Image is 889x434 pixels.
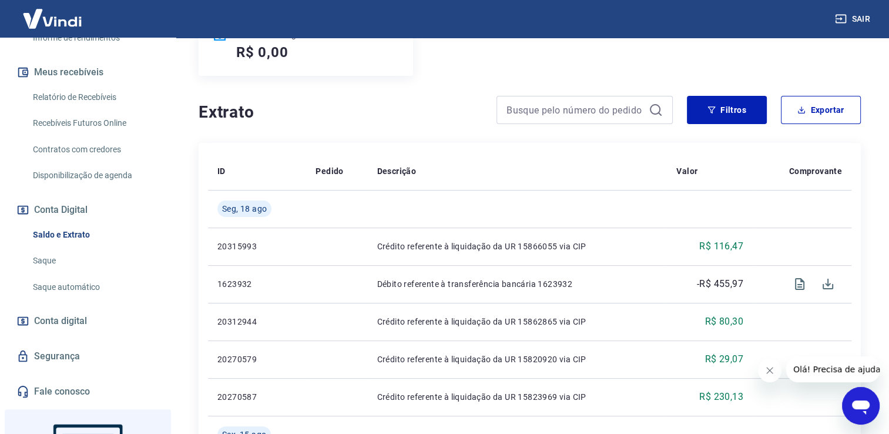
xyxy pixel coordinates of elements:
[14,197,162,223] button: Conta Digital
[705,352,743,366] p: R$ 29,07
[758,359,781,382] iframe: Fechar mensagem
[14,59,162,85] button: Meus recebíveis
[14,1,90,36] img: Vindi
[28,223,162,247] a: Saldo e Extrato
[676,165,697,177] p: Valor
[377,278,658,290] p: Débito referente à transferência bancária 1623932
[789,165,842,177] p: Comprovante
[28,163,162,188] a: Disponibilização de agenda
[14,343,162,369] a: Segurança
[222,203,267,215] span: Seg, 18 ago
[377,391,658,403] p: Crédito referente à liquidação da UR 15823969 via CIP
[842,387,880,425] iframe: Botão para abrir a janela de mensagens
[786,356,880,382] iframe: Mensagem da empresa
[7,8,99,18] span: Olá! Precisa de ajuda?
[217,241,297,252] p: 20315993
[377,353,658,365] p: Crédito referente à liquidação da UR 15820920 via CIP
[28,26,162,50] a: Informe de rendimentos
[506,101,644,119] input: Busque pelo número do pedido
[217,391,297,403] p: 20270587
[699,390,743,404] p: R$ 230,13
[199,101,482,124] h4: Extrato
[28,249,162,273] a: Saque
[217,316,297,328] p: 20312944
[377,316,658,328] p: Crédito referente à liquidação da UR 15862865 via CIP
[28,275,162,299] a: Saque automático
[377,165,417,177] p: Descrição
[699,239,743,253] p: R$ 116,47
[217,165,226,177] p: ID
[705,315,743,329] p: R$ 80,30
[781,96,861,124] button: Exportar
[814,270,842,298] span: Download
[14,308,162,334] a: Conta digital
[28,138,162,162] a: Contratos com credores
[236,43,288,62] h5: R$ 0,00
[217,278,297,290] p: 1623932
[697,277,743,291] p: -R$ 455,97
[833,8,875,30] button: Sair
[14,379,162,405] a: Fale conosco
[217,353,297,365] p: 20270579
[34,313,87,329] span: Conta digital
[316,165,343,177] p: Pedido
[786,270,814,298] span: Visualizar
[377,241,658,252] p: Crédito referente à liquidação da UR 15866055 via CIP
[687,96,767,124] button: Filtros
[28,111,162,135] a: Recebíveis Futuros Online
[28,85,162,109] a: Relatório de Recebíveis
